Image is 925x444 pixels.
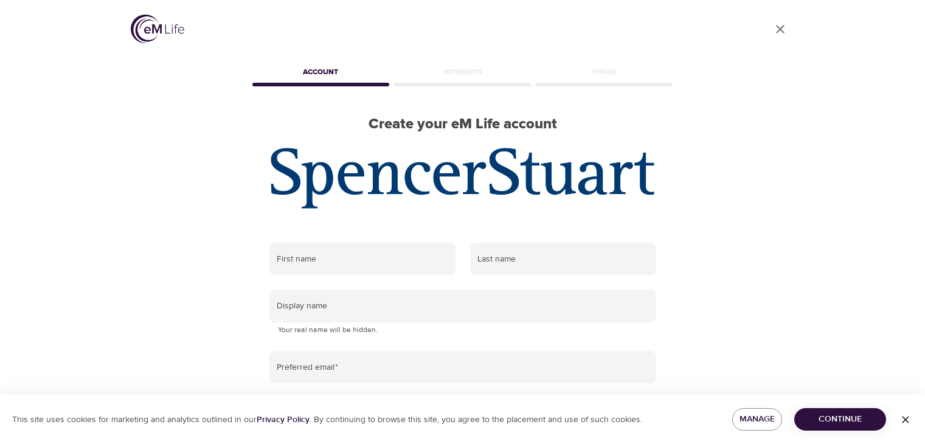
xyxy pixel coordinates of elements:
h2: Create your eM Life account [250,116,676,133]
a: close [766,15,795,44]
span: Manage [742,412,773,427]
img: logo [131,15,184,43]
button: Manage [732,408,783,431]
a: Privacy Policy [257,414,310,425]
button: Continue [794,408,886,431]
span: Continue [804,412,876,427]
p: Your real name will be hidden. [278,324,648,336]
img: org_logo_448.jpg [271,148,655,209]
